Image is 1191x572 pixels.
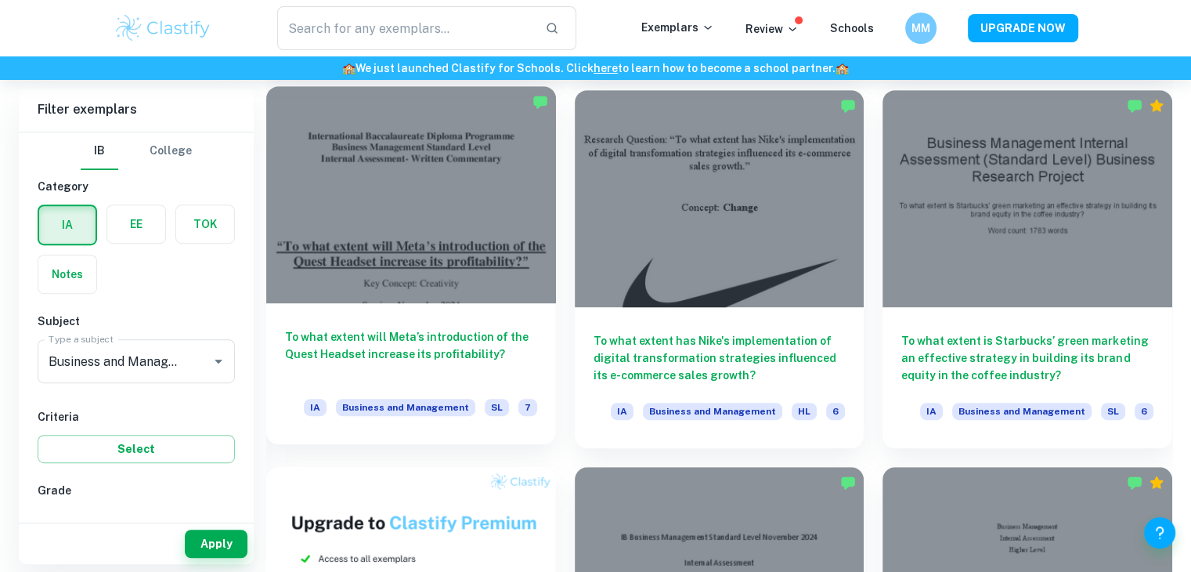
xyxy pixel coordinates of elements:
h6: To what extent has Nike's implementation of digital transformation strategies influenced its e-co... [594,332,846,384]
span: 🏫 [342,62,355,74]
img: Marked [532,94,548,110]
h6: To what extent will Meta’s introduction of the Quest Headset increase its profitability? [285,328,537,380]
button: EE [107,205,165,243]
input: Search for any exemplars... [277,6,533,50]
span: Business and Management [336,399,475,416]
span: IA [304,399,327,416]
h6: MM [911,20,929,37]
button: TOK [176,205,234,243]
a: To what extent has Nike's implementation of digital transformation strategies influenced its e-co... [575,90,864,448]
img: Marked [840,98,856,114]
button: UPGRADE NOW [968,14,1078,42]
a: Schools [830,22,874,34]
button: Open [208,350,229,372]
h6: We just launched Clastify for Schools. Click to learn how to become a school partner. [3,60,1188,77]
button: MM [905,13,937,44]
span: SL [485,399,509,416]
h6: Grade [38,482,235,499]
button: IB [81,132,118,170]
p: Exemplars [641,19,714,36]
span: Business and Management [952,403,1092,420]
span: 6 [125,515,132,532]
a: here [594,62,618,74]
button: Select [38,435,235,463]
h6: To what extent is Starbucks’ green marketing an effective strategy in building its brand equity i... [901,332,1153,384]
h6: Category [38,178,235,195]
span: IA [920,403,943,420]
img: Marked [1127,475,1142,491]
button: College [150,132,192,170]
span: 6 [826,403,845,420]
h6: Criteria [38,408,235,425]
h6: Filter exemplars [19,88,254,132]
span: 7 [518,399,537,416]
span: 6 [1135,403,1153,420]
a: To what extent will Meta’s introduction of the Quest Headset increase its profitability?IABusines... [266,90,556,448]
span: IA [611,403,633,420]
img: Marked [840,475,856,491]
button: Apply [185,530,247,558]
span: 7 [78,515,85,532]
span: 5 [172,515,179,532]
img: Marked [1127,98,1142,114]
button: Notes [38,255,96,293]
span: Business and Management [643,403,782,420]
div: Premium [1149,475,1164,491]
span: HL [792,403,817,420]
button: Help and Feedback [1144,517,1175,548]
span: SL [1101,403,1125,420]
div: Filter type choice [81,132,192,170]
p: Review [745,20,799,38]
span: 🏫 [836,62,849,74]
a: To what extent is Starbucks’ green marketing an effective strategy in building its brand equity i... [882,90,1172,448]
h6: Subject [38,313,235,330]
button: IA [39,206,96,244]
img: Clastify logo [114,13,213,44]
div: Premium [1149,98,1164,114]
label: Type a subject [49,332,114,346]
